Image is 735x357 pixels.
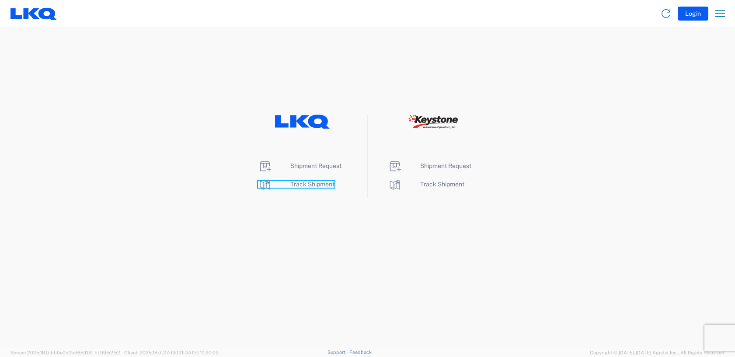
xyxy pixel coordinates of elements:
span: [DATE] 10:20:09 [183,350,219,355]
span: Shipment Request [420,162,471,169]
a: Support [327,350,349,355]
span: [DATE] 09:52:52 [84,350,120,355]
a: Track Shipment [258,181,334,188]
span: Track Shipment [420,181,464,188]
a: Feedback [349,350,372,355]
a: Shipment Request [258,162,341,169]
span: Client: 2025.18.0-27d3021 [124,350,219,355]
span: Track Shipment [290,181,334,188]
span: Shipment Request [290,162,341,169]
span: Server: 2025.18.0-bb0e0c2bd68 [10,350,120,355]
button: Login [678,7,708,21]
span: Copyright © [DATE]-[DATE] Agistix Inc., All Rights Reserved [590,349,725,357]
a: Track Shipment [388,181,464,188]
a: Shipment Request [388,162,471,169]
